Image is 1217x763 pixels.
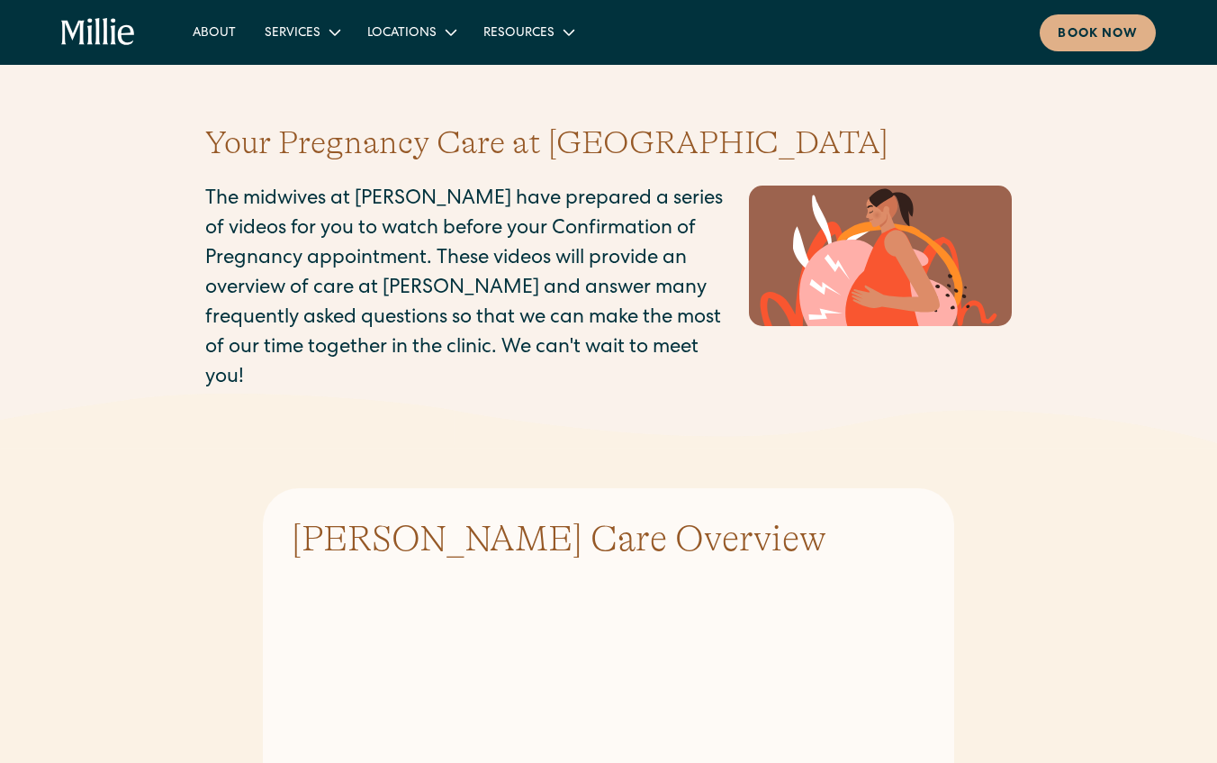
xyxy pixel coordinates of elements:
img: Pregnant person [749,186,1012,326]
div: Resources [483,24,554,43]
a: About [178,17,250,47]
h3: [PERSON_NAME] Care Overview [292,517,925,560]
div: Locations [353,17,469,47]
div: Book now [1058,25,1138,44]
div: Services [265,24,320,43]
a: home [61,18,135,47]
a: Book now [1040,14,1156,51]
div: Resources [469,17,587,47]
p: The midwives at [PERSON_NAME] have prepared a series of videos for you to watch before your Confi... [205,186,731,394]
div: Locations [367,24,437,43]
div: Services [250,17,353,47]
h1: Your Pregnancy Care at [GEOGRAPHIC_DATA] [205,119,1012,168]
